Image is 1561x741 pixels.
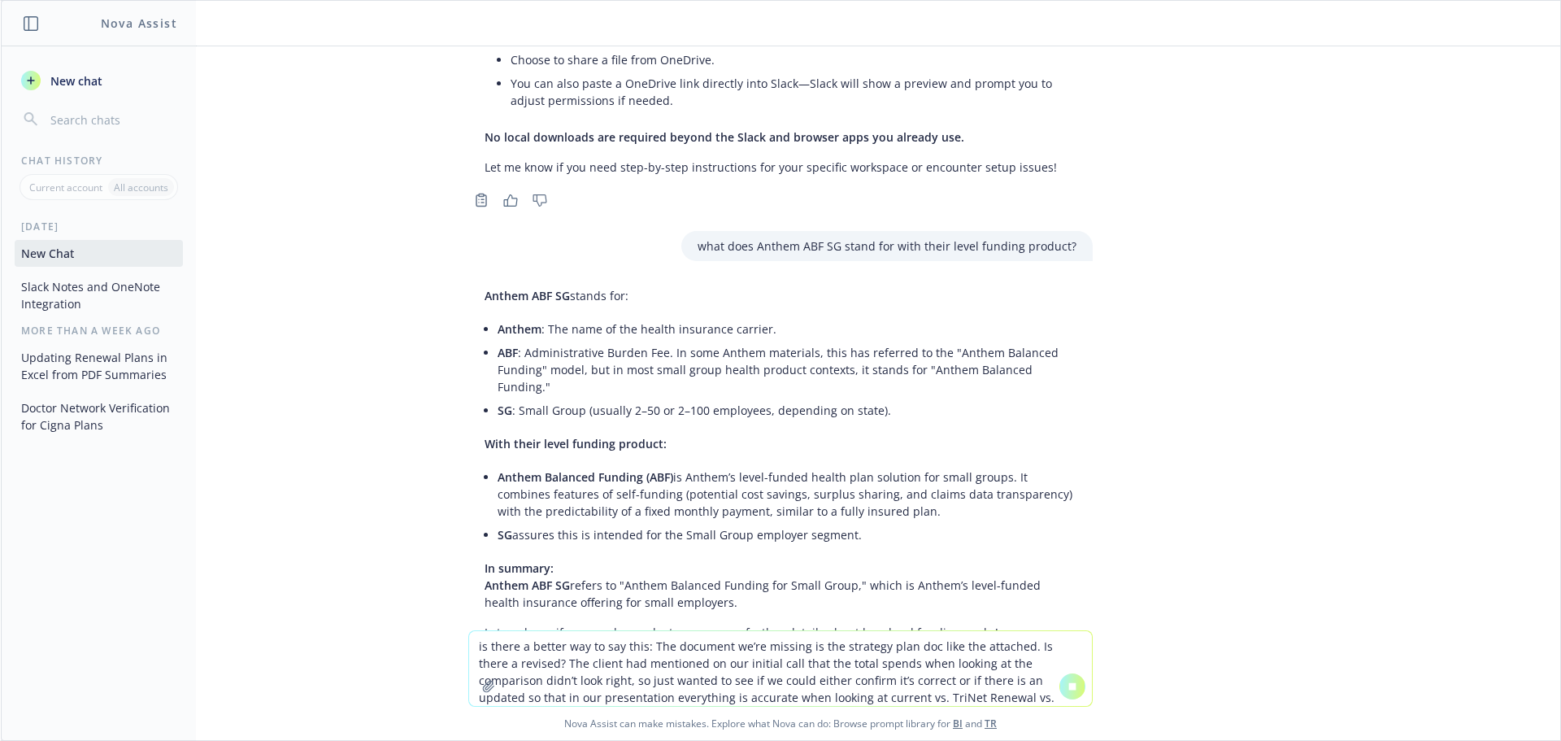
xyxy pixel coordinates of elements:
p: Current account [29,181,102,194]
p: Let me know if you need a product summary or further details about how level funding works! [485,624,1076,641]
li: : Small Group (usually 2–50 or 2–100 employees, depending on state). [498,399,1076,422]
span: Anthem [498,321,541,337]
li: assures this is intended for the Small Group employer segment. [498,523,1076,547]
span: With their level funding product: [485,436,667,451]
button: New Chat [15,240,183,267]
span: In summary: [485,560,554,576]
span: ABF [498,345,518,360]
span: Anthem ABF SG [485,578,570,593]
p: stands for: [485,287,1076,304]
button: New chat [15,66,183,95]
div: [DATE] [2,220,196,233]
span: Anthem ABF SG [485,288,570,303]
li: : Administrative Burden Fee. In some Anthem materials, this has referred to the "Anthem Balanced ... [498,341,1076,399]
span: Nova Assist can make mistakes. Explore what Nova can do: Browse prompt library for and [7,707,1554,740]
span: Anthem Balanced Funding (ABF) [498,469,673,485]
span: SG [498,403,512,418]
button: Doctor Network Verification for Cigna Plans [15,394,183,438]
a: BI [953,717,963,730]
h1: Nova Assist [101,15,177,32]
p: refers to "Anthem Balanced Funding for Small Group," which is Anthem’s level-funded health insura... [485,560,1076,611]
span: No local downloads are required beyond the Slack and browser apps you already use. [485,129,964,145]
div: Chat History [2,154,196,168]
input: Search chats [47,108,176,131]
p: what does Anthem ABF SG stand for with their level funding product? [698,238,1076,255]
li: : The name of the health insurance carrier. [498,317,1076,341]
span: New chat [47,72,102,89]
li: Choose to share a file from OneDrive. [511,48,1076,72]
a: TR [985,717,997,730]
span: SG [498,527,512,543]
div: More than a week ago [2,324,196,338]
button: Updating Renewal Plans in Excel from PDF Summaries [15,344,183,388]
p: Let me know if you need step-by-step instructions for your specific workspace or encounter setup ... [485,159,1076,176]
button: Slack Notes and OneNote Integration [15,273,183,317]
p: All accounts [114,181,168,194]
button: Thumbs down [527,189,553,211]
li: You can also paste a OneDrive link directly into Slack—Slack will show a preview and prompt you t... [511,72,1076,112]
svg: Copy to clipboard [474,193,489,207]
li: is Anthem’s level-funded health plan solution for small groups. It combines features of self-fund... [498,465,1076,523]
